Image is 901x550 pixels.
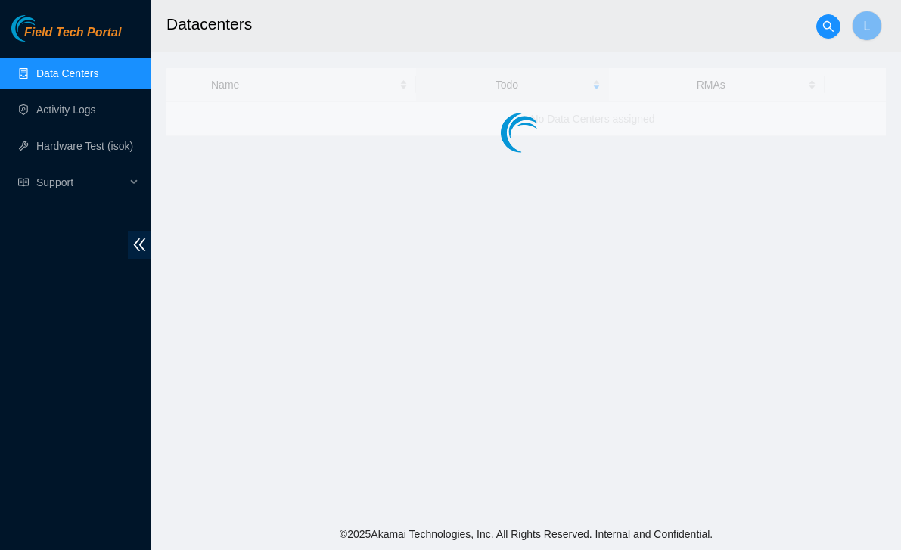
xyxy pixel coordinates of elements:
[11,27,121,47] a: Akamai TechnologiesField Tech Portal
[864,17,871,36] span: L
[36,140,133,152] a: Hardware Test (isok)
[36,67,98,79] a: Data Centers
[816,14,840,39] button: search
[817,20,840,33] span: search
[128,231,151,259] span: double-left
[11,15,76,42] img: Akamai Technologies
[18,177,29,188] span: read
[36,167,126,197] span: Support
[36,104,96,116] a: Activity Logs
[24,26,121,40] span: Field Tech Portal
[151,518,901,550] footer: © 2025 Akamai Technologies, Inc. All Rights Reserved. Internal and Confidential.
[852,11,882,41] button: L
